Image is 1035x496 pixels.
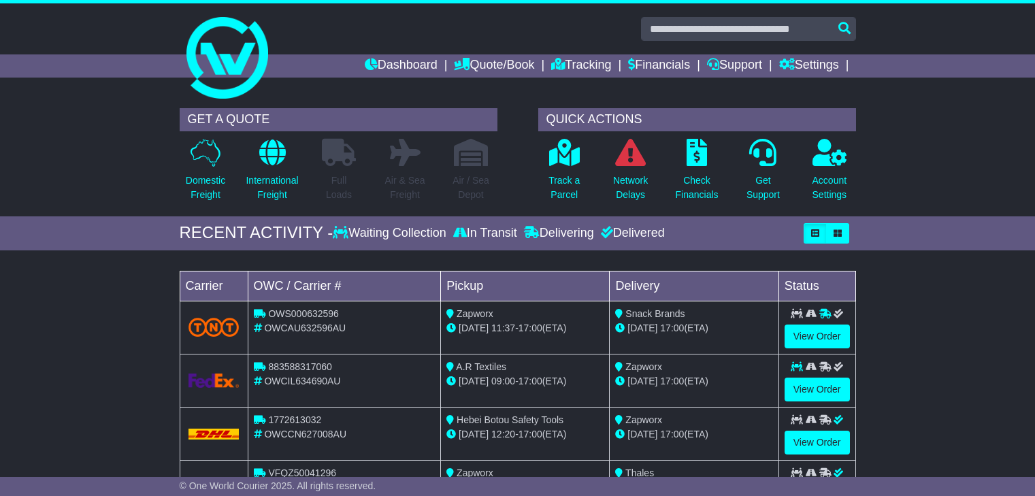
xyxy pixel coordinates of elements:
[264,323,346,333] span: OWCAU632596AU
[625,361,662,372] span: Zapworx
[446,427,604,442] div: - (ETA)
[365,54,438,78] a: Dashboard
[384,173,425,202] p: Air & Sea Freight
[612,138,648,210] a: NetworkDelays
[625,467,654,478] span: Thales
[675,138,719,210] a: CheckFinancials
[519,429,542,440] span: 17:00
[246,173,298,202] p: International Freight
[248,271,441,301] td: OWC / Carrier #
[746,173,780,202] p: Get Support
[457,467,493,478] span: Zapworx
[491,376,515,386] span: 09:00
[457,414,563,425] span: Hebei Botou Safety Tools
[453,173,489,202] p: Air / Sea Depot
[180,480,376,491] span: © One World Courier 2025. All rights reserved.
[812,173,847,202] p: Account Settings
[785,325,850,348] a: View Order
[627,323,657,333] span: [DATE]
[188,374,240,388] img: GetCarrierServiceLogo
[180,271,248,301] td: Carrier
[333,226,449,241] div: Waiting Collection
[268,308,339,319] span: OWS000632596
[548,173,580,202] p: Track a Parcel
[446,374,604,388] div: - (ETA)
[660,323,684,333] span: 17:00
[245,138,299,210] a: InternationalFreight
[491,429,515,440] span: 12:20
[521,226,597,241] div: Delivering
[459,323,489,333] span: [DATE]
[264,429,346,440] span: OWCCN627008AU
[785,431,850,454] a: View Order
[446,321,604,335] div: - (ETA)
[459,376,489,386] span: [DATE]
[628,54,690,78] a: Financials
[441,271,610,301] td: Pickup
[779,54,839,78] a: Settings
[450,226,521,241] div: In Transit
[268,414,321,425] span: 1772613032
[188,318,240,336] img: TNT_Domestic.png
[322,173,356,202] p: Full Loads
[457,308,493,319] span: Zapworx
[186,173,225,202] p: Domestic Freight
[625,414,662,425] span: Zapworx
[660,376,684,386] span: 17:00
[264,376,340,386] span: OWCIL634690AU
[610,271,778,301] td: Delivery
[707,54,762,78] a: Support
[268,467,336,478] span: VFQZ50041296
[812,138,848,210] a: AccountSettings
[615,321,772,335] div: (ETA)
[519,376,542,386] span: 17:00
[459,429,489,440] span: [DATE]
[627,376,657,386] span: [DATE]
[660,429,684,440] span: 17:00
[746,138,781,210] a: GetSupport
[456,361,506,372] span: A.R Textiles
[188,429,240,440] img: DHL.png
[615,374,772,388] div: (ETA)
[615,427,772,442] div: (ETA)
[454,54,534,78] a: Quote/Book
[785,378,850,401] a: View Order
[185,138,226,210] a: DomesticFreight
[180,223,333,243] div: RECENT ACTIVITY -
[519,323,542,333] span: 17:00
[180,108,497,131] div: GET A QUOTE
[778,271,855,301] td: Status
[551,54,611,78] a: Tracking
[491,323,515,333] span: 11:37
[625,308,685,319] span: Snack Brands
[676,173,719,202] p: Check Financials
[548,138,580,210] a: Track aParcel
[597,226,665,241] div: Delivered
[538,108,856,131] div: QUICK ACTIONS
[627,429,657,440] span: [DATE]
[268,361,331,372] span: 883588317060
[613,173,648,202] p: Network Delays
